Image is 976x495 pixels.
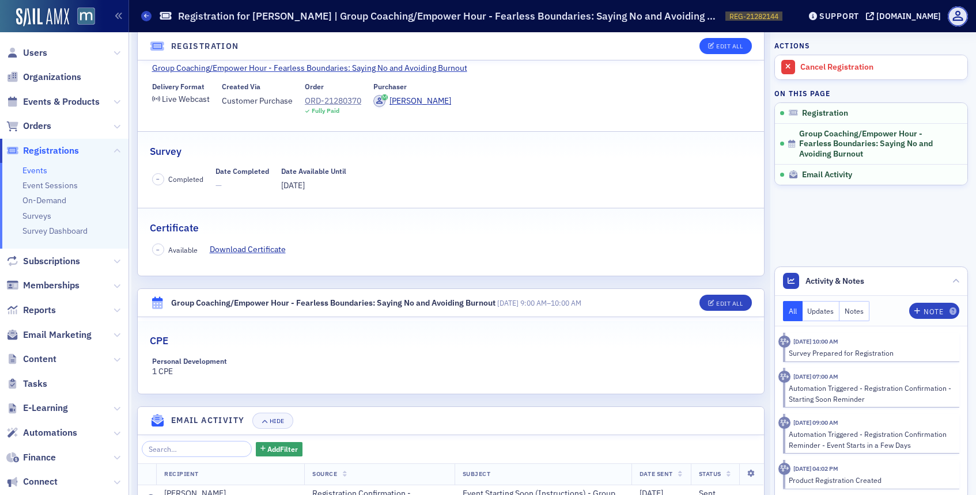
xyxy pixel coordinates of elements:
[778,371,790,383] div: Activity
[6,451,56,464] a: Finance
[803,301,840,321] button: Updates
[802,170,852,180] span: Email Activity
[267,444,298,454] span: Add Filter
[6,427,77,439] a: Automations
[156,175,160,183] span: –
[6,279,80,292] a: Memberships
[699,295,751,311] button: Edit All
[171,297,495,309] div: Group Coaching/Empower Hour - Fearless Boundaries: Saying No and Avoiding Burnout
[222,82,260,91] div: Created Via
[839,301,869,321] button: Notes
[6,475,58,488] a: Connect
[164,470,199,478] span: Recipient
[793,337,838,345] time: 9/23/2025 10:00 AM
[789,429,952,450] div: Automation Triggered - Registration Confirmation Reminder - Event Starts in a Few Days
[948,6,968,26] span: Profile
[699,38,751,54] button: Edit All
[6,144,79,157] a: Registrations
[6,71,81,83] a: Organizations
[716,300,743,307] div: Edit All
[23,96,100,108] span: Events & Products
[215,167,269,176] div: Date Completed
[23,255,80,268] span: Subscriptions
[270,418,285,424] div: Hide
[778,336,790,348] div: Activity
[716,43,743,49] div: Edit All
[23,475,58,488] span: Connect
[6,255,80,268] a: Subscriptions
[281,167,346,176] div: Date Available Until
[389,95,451,107] div: [PERSON_NAME]
[789,348,952,358] div: Survey Prepared for Registration
[69,7,95,27] a: View Homepage
[152,62,750,74] a: Group Coaching/Empower Hour - Fearless Boundaries: Saying No and Avoiding Burnout
[162,96,210,102] div: Live Webcast
[22,180,78,191] a: Event Sessions
[778,417,790,429] div: Activity
[210,243,294,256] a: Download Certificate
[22,165,47,176] a: Events
[23,329,92,341] span: Email Marketing
[312,107,339,115] div: Fully Paid
[23,353,56,365] span: Content
[23,402,68,414] span: E-Learning
[6,96,100,108] a: Events & Products
[150,333,168,348] h2: CPE
[799,129,952,159] span: Group Coaching/Empower Hour - Fearless Boundaries: Saying No and Avoiding Burnout
[23,304,56,317] span: Reports
[373,82,407,91] div: Purchaser
[775,55,967,79] a: Cancel Registration
[171,40,239,52] h4: Registration
[23,144,79,157] span: Registrations
[373,95,451,107] a: [PERSON_NAME]
[6,304,56,317] a: Reports
[497,298,519,307] span: [DATE]
[171,414,245,427] h4: Email Activity
[640,470,673,478] span: Date Sent
[152,357,293,378] div: 1 CPE
[156,246,160,254] span: –
[305,82,324,91] div: Order
[22,211,51,221] a: Surveys
[23,120,51,132] span: Orders
[256,442,303,456] button: AddFilter
[6,329,92,341] a: Email Marketing
[22,195,66,205] a: On-Demand
[6,47,47,59] a: Users
[215,180,269,192] span: —
[774,40,810,51] h4: Actions
[23,279,80,292] span: Memberships
[909,303,959,319] button: Note
[699,470,721,478] span: Status
[168,174,203,184] span: Completed
[774,88,968,98] h4: On this page
[729,12,778,21] span: REG-21282144
[252,413,293,429] button: Hide
[168,245,198,255] span: Available
[520,298,547,307] time: 9:00 AM
[150,144,181,159] h2: Survey
[23,47,47,59] span: Users
[305,95,361,107] a: ORD-21280370
[6,402,68,414] a: E-Learning
[222,95,293,107] span: Customer Purchase
[800,62,962,73] div: Cancel Registration
[778,463,790,475] div: Activity
[793,372,838,380] time: 9/23/2025 07:00 AM
[6,378,47,390] a: Tasks
[805,275,864,287] span: Activity & Notes
[16,8,69,26] img: SailAMX
[789,475,952,485] div: Product Registration Created
[497,298,581,307] span: –
[793,464,838,473] time: 8/22/2025 04:02 PM
[6,353,56,365] a: Content
[551,298,581,307] time: 10:00 AM
[142,441,252,457] input: Search…
[312,470,337,478] span: Source
[23,427,77,439] span: Automations
[178,9,720,23] h1: Registration for [PERSON_NAME] | Group Coaching/Empower Hour - Fearless Boundaries: Saying No and...
[924,309,943,315] div: Note
[876,11,941,21] div: [DOMAIN_NAME]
